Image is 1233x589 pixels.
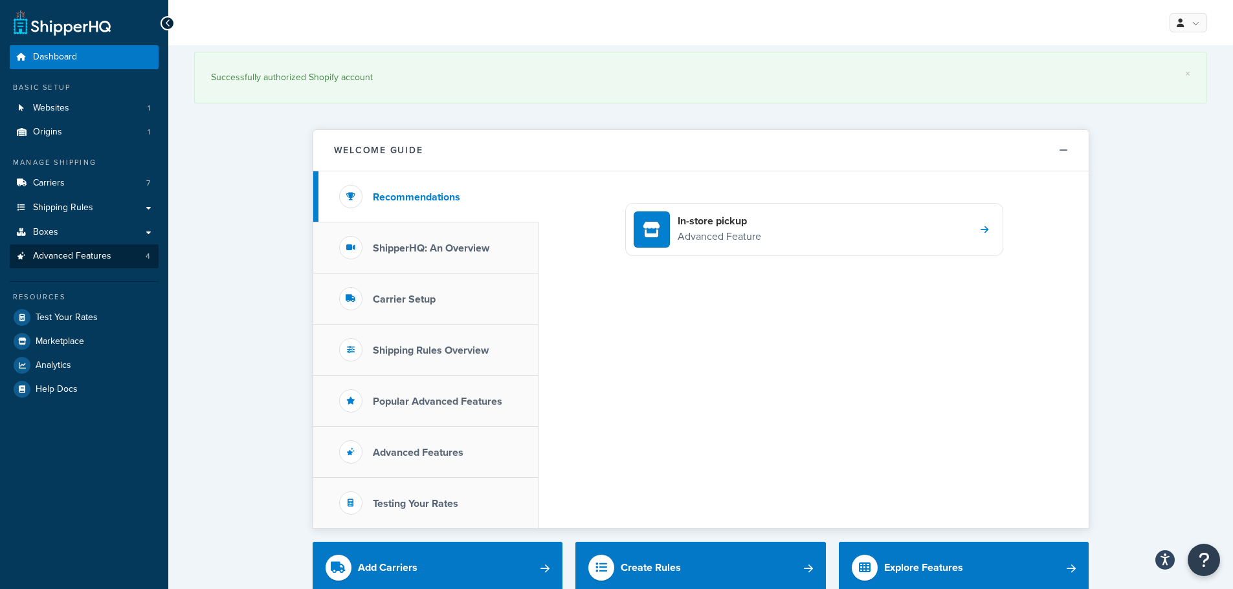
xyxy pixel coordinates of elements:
[678,228,761,245] p: Advanced Feature
[10,244,159,268] li: Advanced Features
[10,378,159,401] a: Help Docs
[10,157,159,168] div: Manage Shipping
[33,127,62,138] span: Origins
[10,171,159,195] li: Carriers
[33,103,69,114] span: Websites
[373,242,489,254] h3: ShipperHQ: An Overview
[373,345,489,356] h3: Shipping Rules Overview
[10,96,159,120] li: Websites
[373,447,463,458] h3: Advanced Features
[373,396,502,407] h3: Popular Advanced Features
[10,120,159,144] li: Origins
[373,191,460,203] h3: Recommendations
[10,292,159,303] div: Resources
[36,336,84,347] span: Marketplace
[36,360,71,371] span: Analytics
[334,145,423,155] h2: Welcome Guide
[10,82,159,93] div: Basic Setup
[36,312,98,323] span: Test Your Rates
[33,178,65,189] span: Carriers
[678,214,761,228] h4: In-store pickup
[884,559,963,577] div: Explore Features
[373,294,436,305] h3: Carrier Setup
[621,559,681,577] div: Create Rules
[358,559,417,577] div: Add Carriers
[36,384,78,395] span: Help Docs
[10,120,159,144] a: Origins1
[10,96,159,120] a: Websites1
[148,103,150,114] span: 1
[10,330,159,353] a: Marketplace
[146,251,150,262] span: 4
[10,244,159,268] a: Advanced Features4
[10,45,159,69] a: Dashboard
[10,306,159,329] a: Test Your Rates
[10,196,159,220] a: Shipping Rules
[211,69,1190,87] div: Successfully authorized Shopify account
[33,52,77,63] span: Dashboard
[10,171,159,195] a: Carriers7
[148,127,150,138] span: 1
[1188,544,1220,576] button: Open Resource Center
[33,227,58,238] span: Boxes
[1185,69,1190,79] a: ×
[33,202,93,213] span: Shipping Rules
[10,354,159,377] a: Analytics
[373,498,458,509] h3: Testing Your Rates
[313,130,1089,171] button: Welcome Guide
[33,251,111,262] span: Advanced Features
[146,178,150,189] span: 7
[10,220,159,244] a: Boxes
